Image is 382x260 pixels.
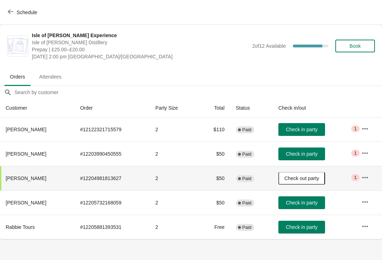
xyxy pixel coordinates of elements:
[252,43,286,49] span: 2 of 12 Available
[242,176,251,181] span: Paid
[286,151,317,157] span: Check in party
[4,6,43,19] button: Schedule
[278,221,325,233] button: Check in party
[6,175,46,181] span: [PERSON_NAME]
[150,141,198,166] td: 2
[335,40,375,52] button: Book
[198,190,230,215] td: $50
[7,37,28,54] img: Isle of Harris Gin Experience
[74,190,150,215] td: # 12205732168059
[4,70,31,83] span: Orders
[198,166,230,190] td: $50
[242,225,251,230] span: Paid
[150,215,198,239] td: 2
[286,224,317,230] span: Check in party
[198,117,230,141] td: $110
[286,200,317,206] span: Check in party
[32,32,249,39] span: Isle of [PERSON_NAME] Experience
[354,150,357,156] span: 1
[198,215,230,239] td: Free
[349,43,361,49] span: Book
[150,190,198,215] td: 2
[14,86,382,99] input: Search by customer
[32,46,249,53] span: Prepay | £25.00–£20.00
[278,196,325,209] button: Check in party
[17,10,37,15] span: Schedule
[32,39,249,46] span: Isle of [PERSON_NAME] Distillery
[354,175,357,180] span: 1
[34,70,67,83] span: Attendees
[242,200,251,206] span: Paid
[150,166,198,190] td: 2
[150,117,198,141] td: 2
[242,127,251,133] span: Paid
[198,99,230,117] th: Total
[6,127,46,132] span: [PERSON_NAME]
[284,175,319,181] span: Check out party
[230,99,273,117] th: Status
[74,141,150,166] td: # 12203990450555
[278,148,325,160] button: Check in party
[74,166,150,190] td: # 12204981813627
[242,151,251,157] span: Paid
[74,215,150,239] td: # 12205881393531
[150,99,198,117] th: Party Size
[74,99,150,117] th: Order
[273,99,356,117] th: Check in/out
[198,141,230,166] td: $50
[32,53,249,60] span: [DATE] 2:00 pm [GEOGRAPHIC_DATA]/[GEOGRAPHIC_DATA]
[6,151,46,157] span: [PERSON_NAME]
[6,200,46,206] span: [PERSON_NAME]
[278,172,325,185] button: Check out party
[74,117,150,141] td: # 12122321715579
[6,224,35,230] span: Rabbie Tours
[278,123,325,136] button: Check in party
[286,127,317,132] span: Check in party
[354,126,357,132] span: 1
